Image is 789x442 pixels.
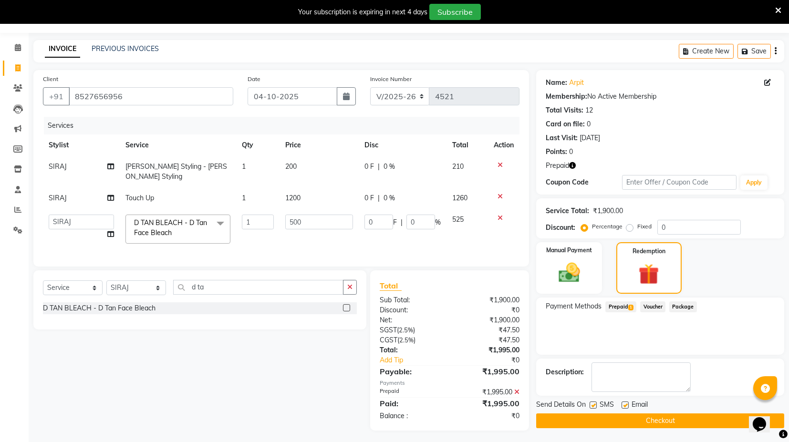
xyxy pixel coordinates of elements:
[373,366,450,377] div: Payable:
[359,134,446,156] th: Disc
[546,78,567,88] div: Name:
[632,261,665,287] img: _gift.svg
[632,400,648,411] span: Email
[536,413,784,428] button: Checkout
[373,315,450,325] div: Net:
[546,119,585,129] div: Card on file:
[92,44,159,53] a: PREVIOUS INVOICES
[172,228,176,237] a: x
[134,218,207,237] span: D TAN BLEACH - D Tan Face Bleach
[373,325,450,335] div: ( )
[679,44,734,59] button: Create New
[452,162,464,171] span: 210
[546,301,602,311] span: Payment Methods
[380,379,519,387] div: Payments
[44,117,527,134] div: Services
[600,400,614,411] span: SMS
[593,206,623,216] div: ₹1,900.00
[173,280,343,295] input: Search or Scan
[373,305,450,315] div: Discount:
[43,75,58,83] label: Client
[737,44,771,59] button: Save
[740,175,768,190] button: Apply
[280,134,359,156] th: Price
[569,78,584,88] a: Arpit
[450,387,527,397] div: ₹1,995.00
[446,134,488,156] th: Total
[364,162,374,172] span: 0 F
[393,217,397,227] span: F
[546,133,578,143] div: Last Visit:
[298,7,427,17] div: Your subscription is expiring in next 4 days
[450,315,527,325] div: ₹1,900.00
[242,162,246,171] span: 1
[463,355,527,365] div: ₹0
[546,223,575,233] div: Discount:
[373,387,450,397] div: Prepaid
[546,206,589,216] div: Service Total:
[546,177,622,187] div: Coupon Code
[399,336,414,344] span: 2.5%
[450,411,527,421] div: ₹0
[120,134,236,156] th: Service
[452,215,464,224] span: 525
[637,222,652,231] label: Fixed
[450,325,527,335] div: ₹47.50
[429,4,481,20] button: Subscribe
[384,162,395,172] span: 0 %
[546,92,775,102] div: No Active Membership
[242,194,246,202] span: 1
[628,305,633,310] span: 1
[592,222,623,231] label: Percentage
[552,260,587,285] img: _cash.svg
[546,161,569,171] span: Prepaid
[373,335,450,345] div: ( )
[633,247,665,256] label: Redemption
[49,162,67,171] span: SIRAJ
[373,295,450,305] div: Sub Total:
[384,193,395,203] span: 0 %
[69,87,233,105] input: Search by Name/Mobile/Email/Code
[640,301,665,312] span: Voucher
[587,119,591,129] div: 0
[546,147,567,157] div: Points:
[450,305,527,315] div: ₹0
[285,162,297,171] span: 200
[370,75,412,83] label: Invoice Number
[125,162,227,181] span: [PERSON_NAME] Styling - [PERSON_NAME] Styling
[285,194,301,202] span: 1200
[488,134,519,156] th: Action
[546,246,592,255] label: Manual Payment
[125,194,154,202] span: Touch Up
[236,134,280,156] th: Qty
[45,41,80,58] a: INVOICE
[546,92,587,102] div: Membership:
[43,87,70,105] button: +91
[546,105,583,115] div: Total Visits:
[450,345,527,355] div: ₹1,995.00
[435,217,441,227] span: %
[49,194,67,202] span: SIRAJ
[536,400,586,411] span: Send Details On
[450,398,527,409] div: ₹1,995.00
[450,366,527,377] div: ₹1,995.00
[380,281,402,291] span: Total
[546,367,584,377] div: Description:
[248,75,260,83] label: Date
[373,398,450,409] div: Paid:
[452,194,467,202] span: 1260
[43,303,156,313] div: D TAN BLEACH - D Tan Face Bleach
[749,404,779,432] iframe: chat widget
[569,147,573,157] div: 0
[378,162,380,172] span: |
[399,326,413,334] span: 2.5%
[605,301,636,312] span: Prepaid
[380,326,397,334] span: SGST
[622,175,737,190] input: Enter Offer / Coupon Code
[585,105,593,115] div: 12
[373,355,463,365] a: Add Tip
[580,133,600,143] div: [DATE]
[373,345,450,355] div: Total:
[364,193,374,203] span: 0 F
[43,134,120,156] th: Stylist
